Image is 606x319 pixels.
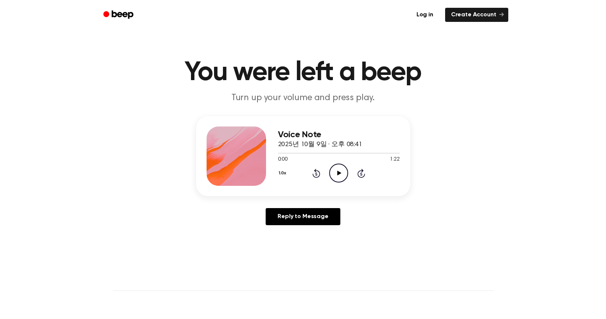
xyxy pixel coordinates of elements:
[445,8,508,22] a: Create Account
[278,130,400,140] h3: Voice Note
[98,8,140,22] a: Beep
[278,167,289,180] button: 1.0x
[278,141,362,148] span: 2025년 10월 9일 · 오후 08:41
[390,156,399,164] span: 1:22
[113,59,493,86] h1: You were left a beep
[409,6,441,23] a: Log in
[161,92,446,104] p: Turn up your volume and press play.
[278,156,288,164] span: 0:00
[266,208,340,225] a: Reply to Message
